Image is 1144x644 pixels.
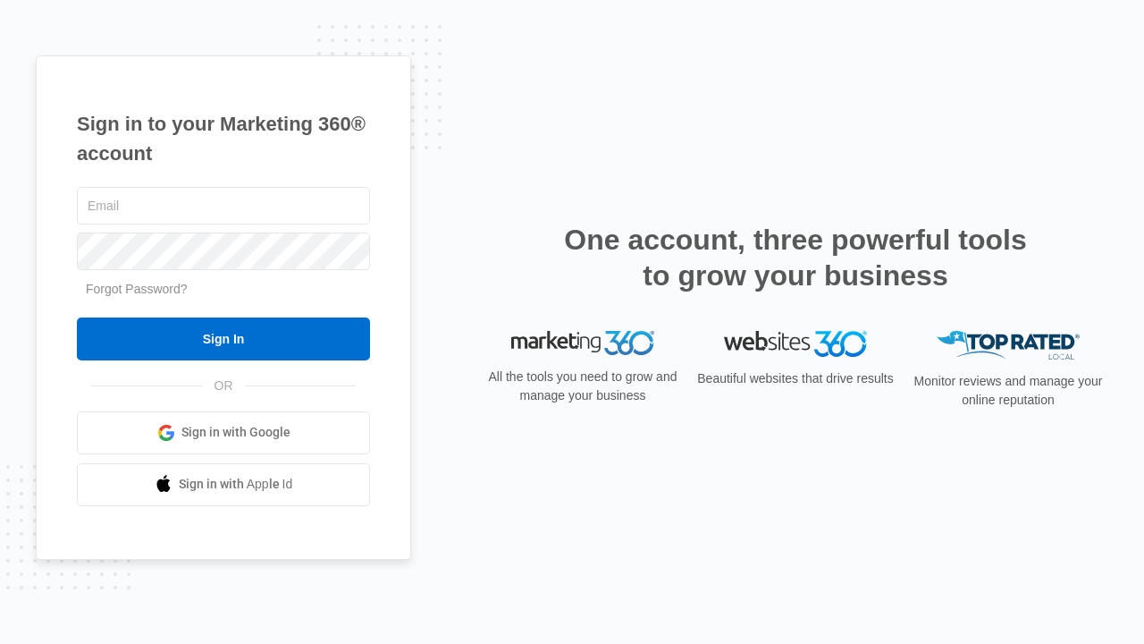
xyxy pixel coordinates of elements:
[695,369,896,388] p: Beautiful websites that drive results
[202,377,246,395] span: OR
[908,372,1108,410] p: Monitor reviews and manage your online reputation
[77,109,370,168] h1: Sign in to your Marketing 360® account
[77,318,370,360] input: Sign In
[179,475,293,494] span: Sign in with Apple Id
[181,423,290,442] span: Sign in with Google
[77,411,370,454] a: Sign in with Google
[86,282,188,296] a: Forgot Password?
[77,463,370,506] a: Sign in with Apple Id
[511,331,654,356] img: Marketing 360
[724,331,867,357] img: Websites 360
[77,187,370,225] input: Email
[483,368,683,405] p: All the tools you need to grow and manage your business
[559,222,1032,293] h2: One account, three powerful tools to grow your business
[937,331,1080,360] img: Top Rated Local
